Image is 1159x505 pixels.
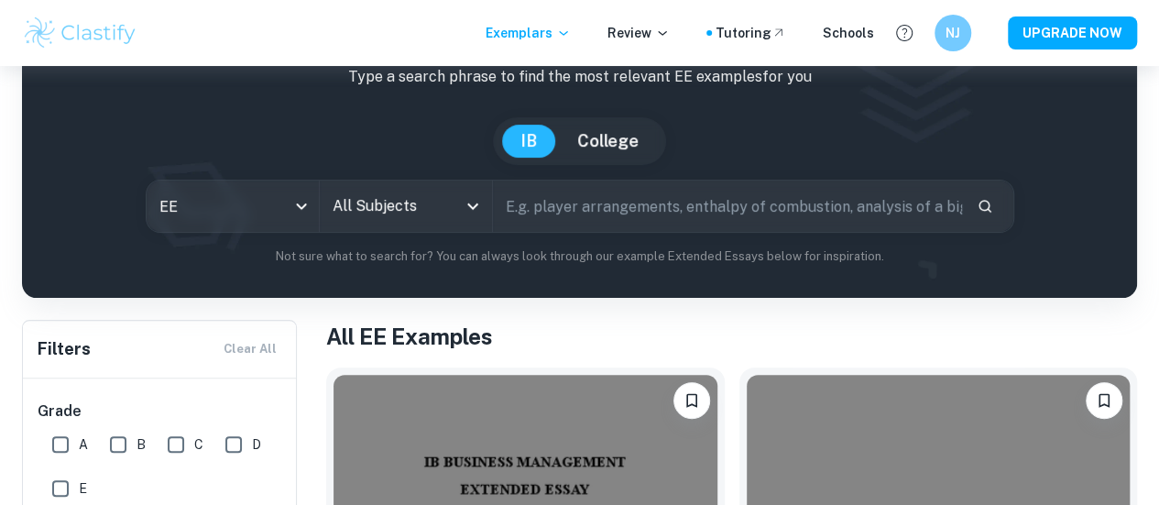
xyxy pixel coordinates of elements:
p: Type a search phrase to find the most relevant EE examples for you [37,66,1122,88]
button: College [559,125,657,158]
button: Bookmark [1086,382,1122,419]
h6: NJ [943,23,964,43]
span: B [137,434,146,455]
span: A [79,434,88,455]
div: EE [147,181,319,232]
p: Not sure what to search for? You can always look through our example Extended Essays below for in... [37,247,1122,266]
button: Help and Feedback [889,17,920,49]
button: Bookmark [673,382,710,419]
h1: All EE Examples [326,320,1137,353]
button: IB [502,125,555,158]
button: NJ [935,15,971,51]
span: E [79,478,87,499]
button: Search [969,191,1000,222]
button: UPGRADE NOW [1008,16,1137,49]
p: Review [607,23,670,43]
span: C [194,434,203,455]
span: D [252,434,261,455]
a: Tutoring [716,23,786,43]
img: Clastify logo [22,15,138,51]
a: Schools [823,23,874,43]
h6: Filters [38,336,91,362]
h6: Grade [38,401,283,423]
input: E.g. player arrangements, enthalpy of combustion, analysis of a big city... [493,181,962,232]
button: Open [460,193,486,219]
p: Exemplars [486,23,571,43]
